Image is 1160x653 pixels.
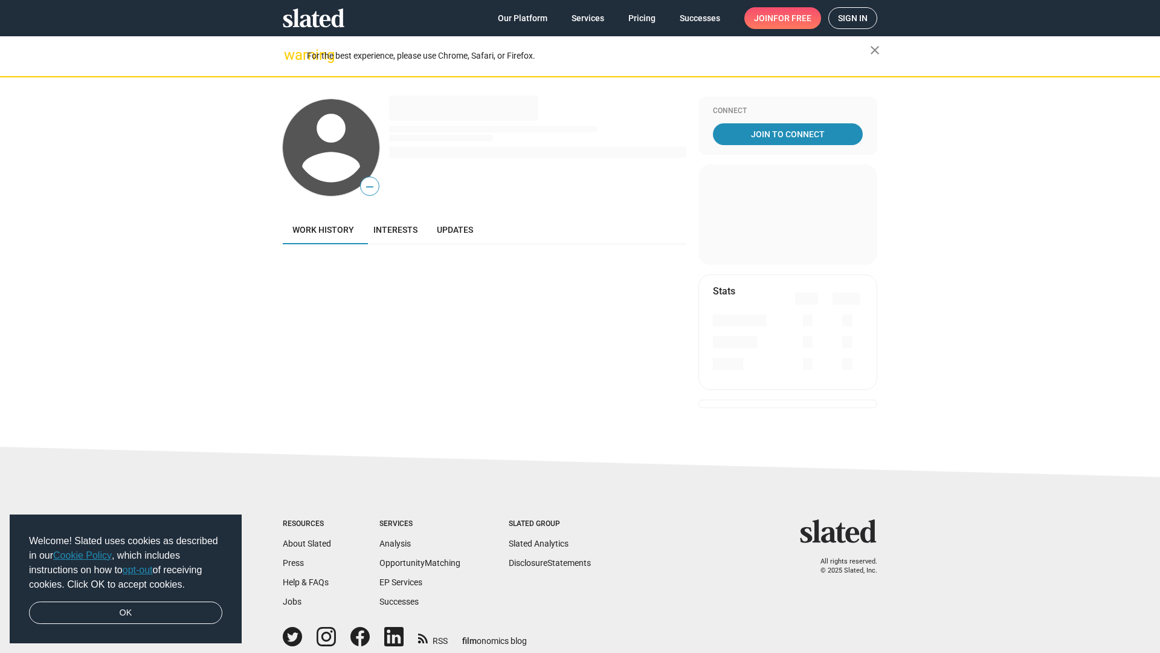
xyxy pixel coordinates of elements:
[462,636,477,646] span: film
[284,48,298,62] mat-icon: warning
[123,565,153,575] a: opt-out
[29,534,222,592] span: Welcome! Slated uses cookies as described in our , which includes instructions on how to of recei...
[427,215,483,244] a: Updates
[307,48,870,64] div: For the best experience, please use Chrome, Safari, or Firefox.
[828,7,877,29] a: Sign in
[713,106,863,116] div: Connect
[619,7,665,29] a: Pricing
[713,123,863,145] a: Join To Connect
[562,7,614,29] a: Services
[509,519,591,529] div: Slated Group
[364,215,427,244] a: Interests
[418,628,448,647] a: RSS
[283,597,301,606] a: Jobs
[283,519,331,529] div: Resources
[283,539,331,548] a: About Slated
[10,515,242,644] div: cookieconsent
[379,539,411,548] a: Analysis
[53,550,112,560] a: Cookie Policy
[379,558,460,568] a: OpportunityMatching
[838,8,868,28] span: Sign in
[754,7,811,29] span: Join
[868,43,882,57] mat-icon: close
[488,7,557,29] a: Our Platform
[808,557,877,575] p: All rights reserved. © 2025 Slated, Inc.
[462,626,527,647] a: filmonomics blog
[670,7,730,29] a: Successes
[29,602,222,625] a: dismiss cookie message
[379,519,460,529] div: Services
[713,285,735,297] mat-card-title: Stats
[283,577,329,587] a: Help & FAQs
[437,225,473,235] span: Updates
[715,123,860,145] span: Join To Connect
[292,225,354,235] span: Work history
[283,558,304,568] a: Press
[744,7,821,29] a: Joinfor free
[379,577,422,587] a: EP Services
[498,7,547,29] span: Our Platform
[361,179,379,195] span: —
[509,539,569,548] a: Slated Analytics
[373,225,417,235] span: Interests
[379,597,419,606] a: Successes
[283,215,364,244] a: Work history
[773,7,811,29] span: for free
[628,7,656,29] span: Pricing
[680,7,720,29] span: Successes
[509,558,591,568] a: DisclosureStatements
[572,7,604,29] span: Services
